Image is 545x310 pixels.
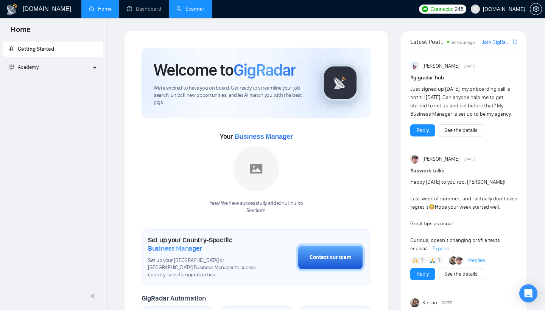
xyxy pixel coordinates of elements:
span: double-left [90,292,98,300]
span: Business Manager [234,133,293,140]
span: Expand [433,245,450,252]
span: Home [5,24,37,40]
button: See the details [438,124,484,136]
div: Contact our team [310,253,351,262]
span: export [513,39,517,45]
li: Getting Started [3,42,103,57]
span: 1 [438,257,440,264]
a: Join GigRadar Slack Community [482,38,511,46]
span: Academy [18,64,39,70]
div: Yaay! We have successfully added null null to [210,200,303,214]
span: GigRadar Automation [142,294,206,302]
a: See the details [444,270,478,278]
span: 😂 [428,204,435,210]
span: rocket [9,46,14,51]
div: Open Intercom Messenger [519,284,537,302]
span: Korlan [422,299,437,307]
img: 🙏 [430,258,435,263]
span: Getting Started [18,46,54,52]
img: Korlan [449,256,457,265]
img: upwork-logo.png [422,6,428,12]
span: Academy [9,64,39,70]
span: We're excited to have you on board. Get ready to streamline your job search, unlock new opportuni... [154,85,309,106]
span: Just signed up [DATE], my onboarding call is not till [DATE]. Can anyone help me to get started t... [410,86,512,117]
span: Connects: [430,5,453,13]
h1: Welcome to [154,60,296,80]
img: Igor Šalagin [455,256,463,265]
h1: Set up your Country-Specific [148,236,258,253]
li: Academy Homepage [3,78,103,83]
span: user [473,6,478,12]
a: Reply [417,270,429,278]
a: export [513,38,517,45]
span: fund-projection-screen [9,64,14,70]
span: 245 [455,5,463,13]
img: gigradar-logo.png [321,64,359,102]
h1: # gigradar-hub [410,74,517,82]
h1: # upwork-talks [410,167,517,175]
p: Seedium . [210,207,303,214]
img: Korlan [410,298,419,307]
img: 🙌 [413,258,418,263]
span: Your [220,132,293,141]
img: placeholder.png [234,146,279,191]
a: searchScanner [176,6,204,12]
a: 4replies [467,257,485,264]
button: Reply [410,124,435,136]
span: [DATE] [464,63,475,70]
span: [DATE] [442,299,452,306]
span: Latest Posts from the GigRadar Community [410,37,445,46]
a: Reply [417,126,429,135]
span: Set up your [GEOGRAPHIC_DATA] or [GEOGRAPHIC_DATA] Business Manager to access country-specific op... [148,257,258,279]
img: Igor Šalagin [410,155,419,164]
a: dashboardDashboard [127,6,161,12]
a: setting [530,6,542,12]
a: homeHome [89,6,112,12]
span: an hour ago [452,40,475,45]
span: GigRadar [234,60,296,80]
img: Anisuzzaman Khan [410,62,419,71]
button: Reply [410,268,435,280]
span: 1 [421,257,423,264]
span: Happy [DATE] to you too, [PERSON_NAME]! Last week of summer…and I actually don’t even regret it H... [410,179,517,252]
button: setting [530,3,542,15]
span: [PERSON_NAME] [422,62,459,70]
button: Contact our team [296,243,365,271]
button: See the details [438,268,484,280]
a: See the details [444,126,478,135]
span: [PERSON_NAME] [422,155,459,163]
span: Business Manager [148,244,202,253]
img: logo [6,3,18,15]
span: [DATE] [464,156,475,163]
